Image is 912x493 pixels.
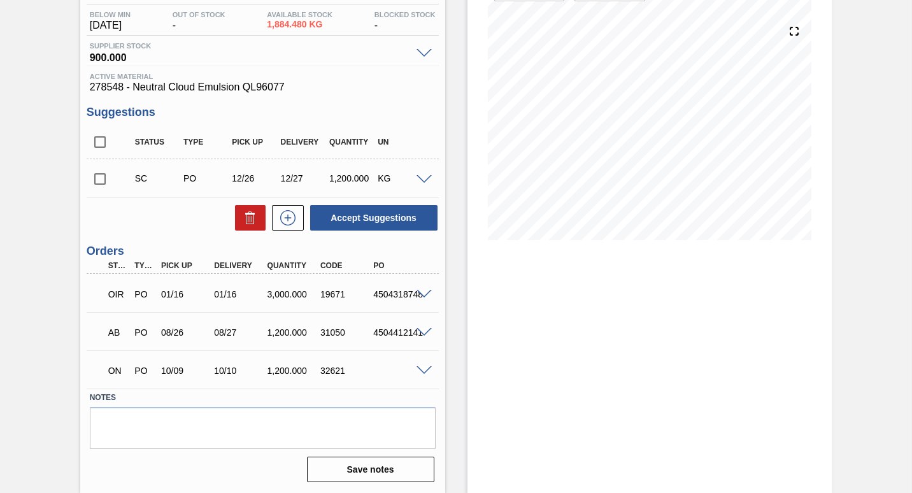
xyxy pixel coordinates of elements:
div: 31050 [317,327,375,338]
div: 3,000.000 [264,289,322,299]
div: PO [370,261,428,270]
div: Code [317,261,375,270]
div: 1,200.000 [326,173,378,183]
div: Delivery [211,261,269,270]
div: Purchase order [131,366,157,376]
p: AB [108,327,128,338]
div: 12/26/2025 [229,173,281,183]
span: Blocked Stock [374,11,436,18]
div: Purchase order [180,173,232,183]
div: 4504318748 [370,289,428,299]
p: ON [108,366,128,376]
span: Below Min [90,11,131,18]
div: 01/16/2025 [158,289,216,299]
div: Awaiting Billing [105,318,131,347]
div: New suggestion [266,205,304,231]
div: Pick up [158,261,216,270]
div: Negotiating Order [105,357,131,385]
div: 10/09/2025 [158,366,216,376]
div: Suggestion Created [132,173,184,183]
div: Delete Suggestions [229,205,266,231]
h3: Suggestions [87,106,439,119]
div: Quantity [326,138,378,146]
h3: Orders [87,245,439,258]
span: Active Material [90,73,436,80]
span: 900.000 [90,50,410,62]
div: Quantity [264,261,322,270]
div: Type [131,261,157,270]
div: Type [180,138,232,146]
button: Save notes [307,457,434,482]
span: Supplier Stock [90,42,410,50]
div: - [169,11,229,31]
div: Accept Suggestions [304,204,439,232]
span: 278548 - Neutral Cloud Emulsion QL96077 [90,82,436,93]
div: 1,200.000 [264,327,322,338]
div: Purchase order [131,289,157,299]
div: KG [374,173,427,183]
div: In Renegotiation [105,280,131,308]
span: 1,884.480 KG [267,20,332,29]
div: Step [105,261,131,270]
div: 32621 [317,366,375,376]
span: Out Of Stock [173,11,225,18]
p: OIR [108,289,128,299]
span: [DATE] [90,20,131,31]
div: Delivery [278,138,330,146]
div: UN [374,138,427,146]
div: Status [132,138,184,146]
div: 10/10/2025 [211,366,269,376]
div: - [371,11,439,31]
button: Accept Suggestions [310,205,438,231]
div: 08/27/2025 [211,327,269,338]
div: 19671 [317,289,375,299]
div: Pick up [229,138,281,146]
div: 08/26/2025 [158,327,216,338]
span: Available Stock [267,11,332,18]
label: Notes [90,389,436,407]
div: 1,200.000 [264,366,322,376]
div: 01/16/2025 [211,289,269,299]
div: Purchase order [131,327,157,338]
div: 4504412141 [370,327,428,338]
div: 12/27/2025 [278,173,330,183]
